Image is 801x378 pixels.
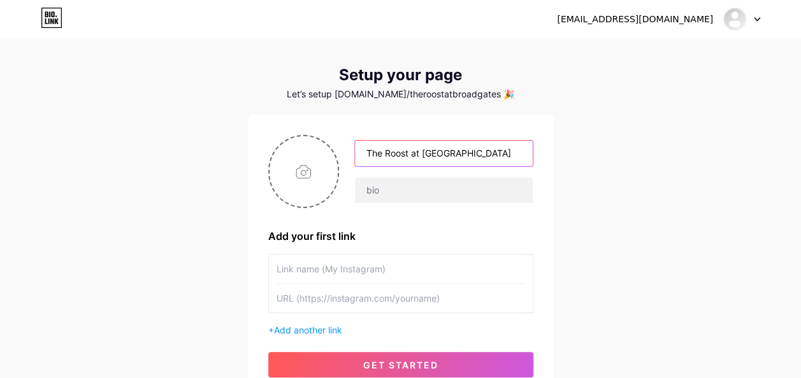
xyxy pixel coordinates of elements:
[248,66,554,84] div: Setup your page
[268,323,533,337] div: +
[355,178,532,203] input: bio
[274,325,342,335] span: Add another link
[268,352,533,377] button: get started
[557,13,713,26] div: [EMAIL_ADDRESS][DOMAIN_NAME]
[723,7,747,31] img: theroostatbroadgates
[248,89,554,99] div: Let’s setup [DOMAIN_NAME]/theroostatbroadgates 🎉
[363,360,438,370] span: get started
[277,255,525,283] input: Link name (My Instagram)
[268,228,533,244] div: Add your first link
[277,284,525,312] input: URL (https://instagram.com/yourname)
[355,141,532,166] input: Your name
